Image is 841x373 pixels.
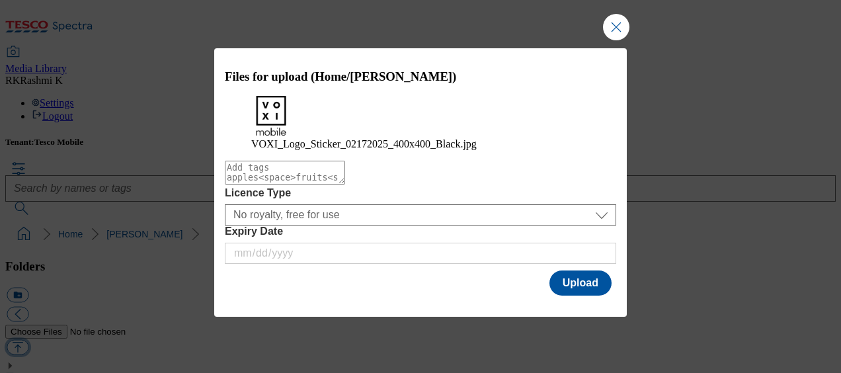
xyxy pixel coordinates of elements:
img: preview [251,96,291,136]
button: Upload [549,270,612,296]
label: Expiry Date [225,226,616,237]
label: Licence Type [225,187,616,199]
button: Close Modal [603,14,629,40]
figcaption: VOXI_Logo_Sticker_02172025_400x400_Black.jpg [251,138,590,150]
h3: Files for upload (Home/[PERSON_NAME]) [225,69,616,84]
div: Modal [214,48,627,317]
